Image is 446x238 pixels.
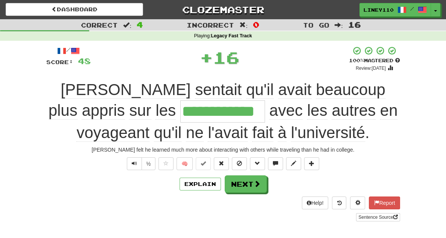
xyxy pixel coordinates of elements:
[78,56,91,66] span: 48
[369,197,400,209] button: Report
[253,20,259,29] span: 0
[239,22,248,28] span: :
[252,124,273,142] span: fait
[76,124,149,142] span: voyageant
[250,157,265,170] button: Grammar (alt+g)
[46,59,73,65] span: Score:
[61,81,190,99] span: [PERSON_NAME]
[349,57,364,63] span: 100 %
[82,101,125,120] span: appris
[213,48,239,67] span: 16
[278,124,286,142] span: à
[332,197,346,209] button: Round history (alt+y)
[286,157,301,170] button: Edit sentence (alt+d)
[335,22,343,28] span: :
[214,157,229,170] button: Reset to 0% Mastered (alt+r)
[356,213,400,221] a: Sentence Source
[302,197,329,209] button: Help!
[195,81,242,99] span: sentait
[332,101,376,120] span: autres
[303,21,329,29] span: To go
[81,21,118,29] span: Correct
[348,20,361,29] span: 16
[155,101,176,120] span: les
[278,81,312,99] span: avait
[180,178,221,190] button: Explain
[154,3,292,16] a: Clozemaster
[137,20,143,29] span: 4
[269,101,303,120] span: avec
[129,101,151,120] span: sur
[268,157,283,170] button: Discuss sentence (alt+u)
[46,146,400,154] div: [PERSON_NAME] felt he learned much more about interacting with others while traveling than he had...
[187,21,234,29] span: Incorrect
[158,157,174,170] button: Favorite sentence (alt+f)
[349,57,400,64] div: Mastered
[123,22,131,28] span: :
[316,81,385,99] span: beaucoup
[364,6,394,13] span: Liney110
[127,157,142,170] button: Play sentence audio (ctl+space)
[200,46,213,69] span: +
[154,124,181,142] span: qu'il
[177,157,193,170] button: 🧠
[6,3,143,16] a: Dashboard
[76,101,397,142] span: .
[125,157,156,170] div: Text-to-speech controls
[142,157,156,170] button: ½
[307,101,327,120] span: les
[304,157,319,170] button: Add to collection (alt+a)
[186,124,204,142] span: ne
[49,101,78,120] span: plus
[359,3,431,17] a: Liney110 /
[246,81,274,99] span: qu'il
[232,157,247,170] button: Ignore sentence (alt+i)
[211,33,252,38] strong: Legacy Fast Track
[410,6,414,11] span: /
[46,46,91,55] div: /
[225,175,267,193] button: Next
[356,66,386,71] small: Review: [DATE]
[380,101,398,120] span: en
[208,124,248,142] span: l'avait
[196,157,211,170] button: Set this sentence to 100% Mastered (alt+m)
[291,124,365,142] span: l'université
